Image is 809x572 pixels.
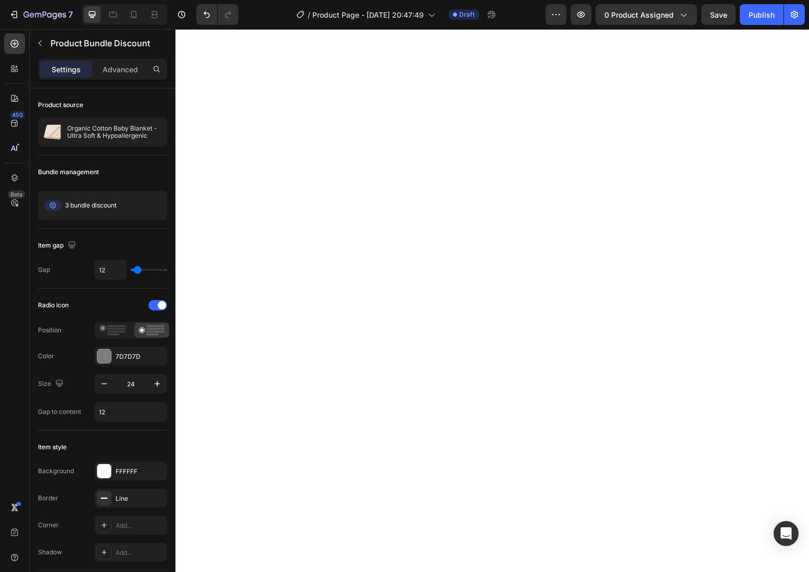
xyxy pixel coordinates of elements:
[38,167,99,177] div: Bundle management
[38,377,66,391] div: Size
[196,4,238,25] div: Undo/Redo
[749,9,775,20] div: Publish
[38,301,69,310] div: Radio icon
[103,64,138,75] p: Advanced
[308,9,310,20] span: /
[774,521,799,546] div: Open Intercom Messenger
[175,29,809,572] iframe: Design area
[38,239,78,253] div: Item gap
[116,352,165,361] div: 7D7D7D
[38,521,59,530] div: Corner
[38,407,81,417] div: Gap to content
[95,402,167,421] input: Auto
[116,521,165,530] div: Add...
[740,4,783,25] button: Publish
[65,201,117,210] span: 3 bundle discount
[38,548,62,557] div: Shadow
[95,261,126,279] input: Auto
[116,467,165,476] div: FFFFFF
[68,8,73,21] p: 7
[4,4,78,25] button: 7
[116,548,165,557] div: Add...
[701,4,736,25] button: Save
[8,190,25,199] div: Beta
[596,4,697,25] button: 0 product assigned
[38,100,83,110] div: Product source
[50,37,163,49] p: Product Bundle Discount
[312,9,424,20] span: Product Page - [DATE] 20:47:49
[42,122,63,142] img: product feature img
[459,10,475,19] span: Draft
[116,494,165,503] div: Line
[38,443,67,452] div: Item style
[52,64,81,75] p: Settings
[710,10,727,19] span: Save
[67,125,163,139] p: Organic Cotton Baby Blanket - Ultra Soft & Hypoallergenic
[604,9,674,20] span: 0 product assigned
[38,265,50,275] div: Gap
[38,352,54,361] div: Color
[10,111,25,119] div: 450
[38,466,74,476] div: Background
[38,493,58,503] div: Border
[38,326,61,335] div: Position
